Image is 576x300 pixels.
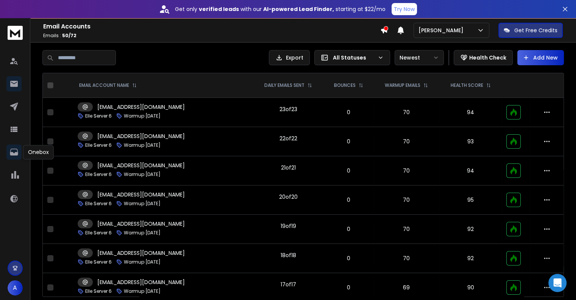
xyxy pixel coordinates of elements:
[498,23,563,38] button: Get Free Credits
[43,22,380,31] h1: Email Accounts
[328,138,368,145] p: 0
[328,167,368,174] p: 0
[279,105,297,113] div: 23 of 23
[328,225,368,233] p: 0
[281,164,295,171] div: 21 of 21
[85,288,112,294] p: Elle Server 6
[85,201,112,207] p: Elle Server 6
[97,132,185,140] p: [EMAIL_ADDRESS][DOMAIN_NAME]
[279,135,297,142] div: 22 of 22
[97,249,185,257] p: [EMAIL_ADDRESS][DOMAIN_NAME]
[439,215,502,244] td: 92
[85,171,112,177] p: Elle Server 6
[395,50,444,65] button: Newest
[439,127,502,156] td: 93
[392,3,417,15] button: Try Now
[439,185,502,215] td: 95
[124,171,161,177] p: Warmup [DATE]
[328,196,368,204] p: 0
[97,220,185,228] p: [EMAIL_ADDRESS][DOMAIN_NAME]
[394,5,415,13] p: Try Now
[269,50,310,65] button: Export
[79,82,137,88] div: EMAIL ACCOUNT NAME
[124,288,161,294] p: Warmup [DATE]
[264,82,304,88] p: DAILY EMAILS SENT
[373,98,440,127] td: 70
[280,222,296,230] div: 19 of 19
[328,108,368,116] p: 0
[373,127,440,156] td: 70
[548,274,567,292] div: Open Intercom Messenger
[97,103,185,111] p: [EMAIL_ADDRESS][DOMAIN_NAME]
[8,280,23,295] button: A
[124,142,161,148] p: Warmup [DATE]
[333,54,375,61] p: All Statuses
[334,82,356,88] p: BOUNCES
[373,215,440,244] td: 70
[97,278,185,286] p: [EMAIL_ADDRESS][DOMAIN_NAME]
[175,5,386,13] p: Get only with our starting at $22/mo
[469,54,506,61] p: Health Check
[385,82,420,88] p: WARMUP EMAILS
[97,191,185,198] p: [EMAIL_ADDRESS][DOMAIN_NAME]
[373,244,440,273] td: 70
[124,113,161,119] p: Warmup [DATE]
[517,50,564,65] button: Add New
[124,230,161,236] p: Warmup [DATE]
[85,113,112,119] p: Elle Server 6
[23,145,54,159] div: Onebox
[124,201,161,207] p: Warmup [DATE]
[439,98,502,127] td: 94
[97,162,185,169] p: [EMAIL_ADDRESS][DOMAIN_NAME]
[451,82,483,88] p: HEALTH SCORE
[280,251,296,259] div: 18 of 18
[373,156,440,185] td: 70
[279,193,297,201] div: 20 of 20
[454,50,513,65] button: Health Check
[263,5,334,13] strong: AI-powered Lead Finder,
[280,281,296,288] div: 17 of 17
[439,244,502,273] td: 92
[373,185,440,215] td: 70
[43,33,380,39] p: Emails :
[328,254,368,262] p: 0
[85,142,112,148] p: Elle Server 6
[199,5,239,13] strong: verified leads
[514,27,557,34] p: Get Free Credits
[124,259,161,265] p: Warmup [DATE]
[418,27,467,34] p: [PERSON_NAME]
[439,156,502,185] td: 94
[328,284,368,291] p: 0
[62,32,76,39] span: 50 / 72
[85,230,112,236] p: Elle Server 6
[85,259,112,265] p: Elle Server 6
[8,26,23,40] img: logo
